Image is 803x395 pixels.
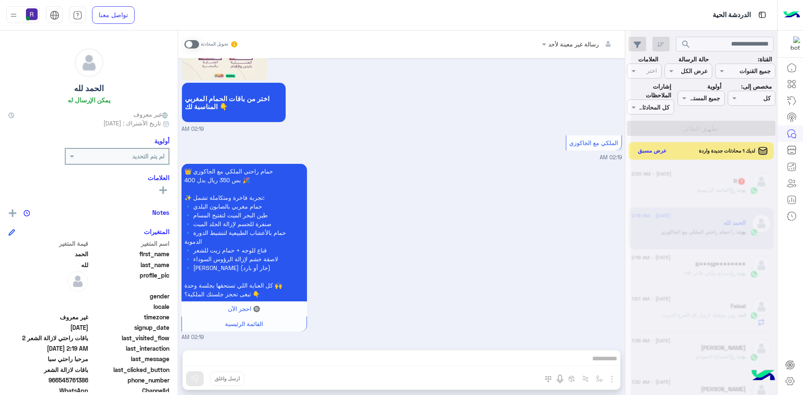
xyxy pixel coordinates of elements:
label: إشارات الملاحظات [627,82,671,100]
span: timezone [90,313,170,321]
small: تحويل المحادثة [201,41,228,48]
span: first_name [90,250,170,258]
span: last_interaction [90,344,170,353]
span: باقات لازالة الشعر [8,365,88,374]
span: 02:19 AM [182,125,204,133]
span: null [8,292,88,301]
button: ارسل واغلق [210,372,244,386]
span: 02:19 AM [182,334,204,341]
h6: العلامات [8,174,169,181]
img: tab [757,10,767,20]
img: defaultAdmin.png [67,271,88,292]
h6: Notes [152,209,169,216]
span: غير معروف [133,110,169,119]
span: gender [90,292,170,301]
img: tab [73,10,82,20]
img: profile [8,10,19,20]
span: قيمة المتغير [8,239,88,248]
img: tab [50,10,59,20]
img: 322853014244696 [785,36,800,51]
img: hulul-logo.png [749,362,778,391]
h6: يمكن الإرسال له [68,96,110,104]
span: 02:19 AM [600,154,622,161]
span: null [8,302,88,311]
h6: أولوية [154,137,169,145]
span: last_clicked_button [90,365,170,374]
span: signup_date [90,323,170,332]
a: تواصل معنا [92,6,135,24]
span: profile_pic [90,271,170,290]
span: 966545761386 [8,376,88,385]
button: تطبيق الفلاتر [627,121,775,136]
div: اختر [647,66,658,77]
span: اختر من باقات الحمام المغربي المناسبة لك 👇 [185,94,283,110]
span: غير معروف [8,313,88,321]
span: 🔘 احجز الآن [228,305,260,312]
span: اسم المتغير [90,239,170,248]
img: userImage [26,8,38,20]
img: add [9,209,16,217]
span: تاريخ الأشتراك : [DATE] [103,119,161,127]
span: الحمد [8,250,88,258]
span: ChannelId [90,386,170,395]
p: 29/8/2025, 2:19 AM [182,164,307,301]
span: مرحبا راحتي سبا [8,354,88,363]
span: phone_number [90,376,170,385]
span: last_message [90,354,170,363]
a: tab [69,6,86,24]
span: last_name [90,260,170,269]
span: locale [90,302,170,311]
span: 2025-08-28T23:16:54.955Z [8,323,88,332]
span: last_visited_flow [90,334,170,342]
h6: المتغيرات [144,228,169,235]
span: القائمة الرئيسية [225,320,263,327]
span: باقات راحتي لازالة الشعر 2 [8,334,88,342]
p: الدردشة الحية [713,10,751,21]
img: Logo [783,6,800,24]
div: loading... [696,124,711,138]
img: notes [23,210,30,217]
img: defaultAdmin.png [75,48,103,77]
span: 2025-08-28T23:19:34.1770618Z [8,344,88,353]
span: الملكي مع الجاكوزي [569,139,618,146]
span: 2 [8,386,88,395]
h5: الحمد لله [74,84,104,93]
span: لله [8,260,88,269]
